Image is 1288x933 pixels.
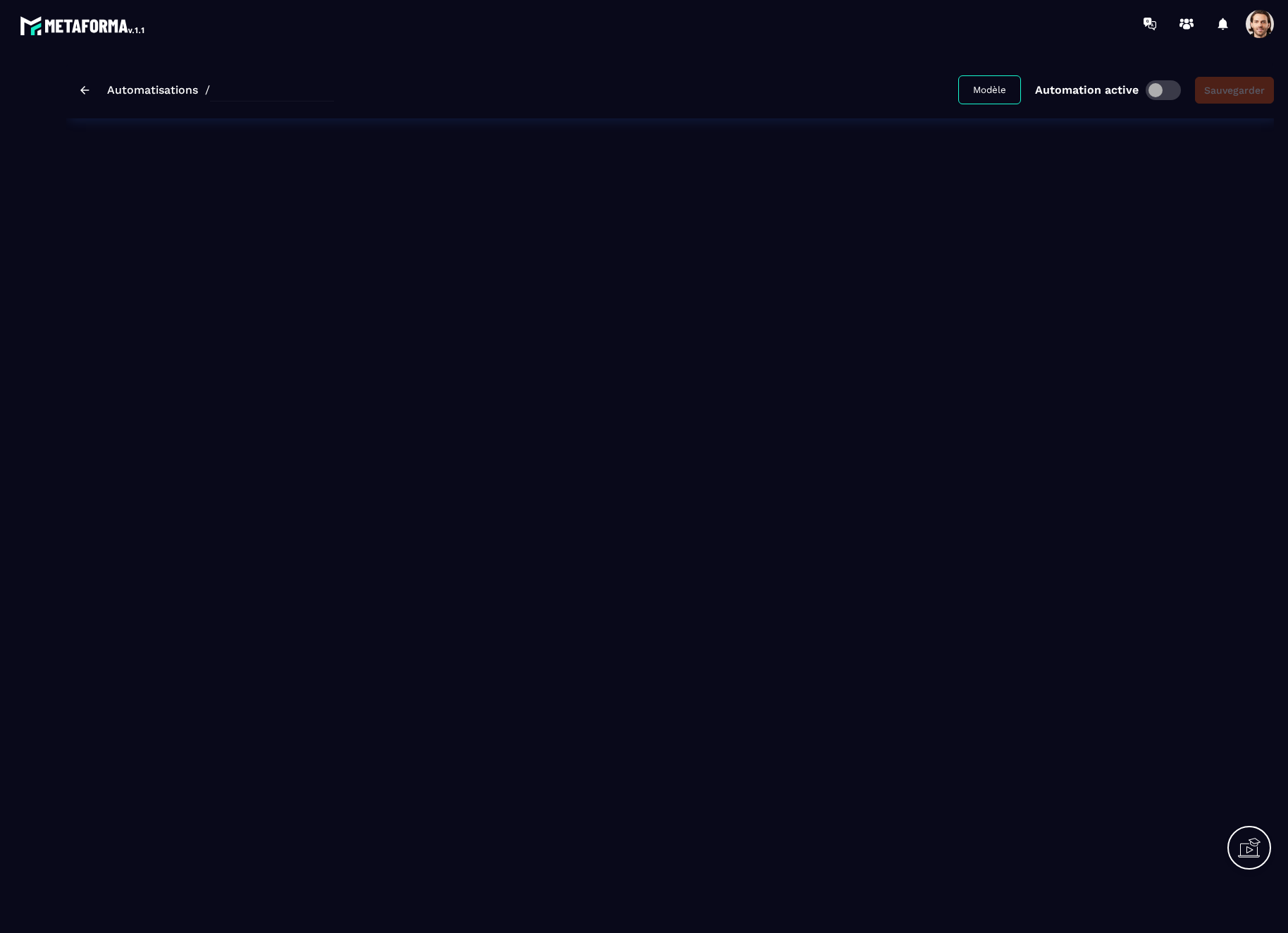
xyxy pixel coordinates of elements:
[205,83,210,97] span: /
[958,75,1021,104] button: Modèle
[80,86,89,94] img: arrow
[107,83,198,97] a: Automatisations
[1035,83,1139,97] p: Automation active
[20,13,147,38] img: logo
